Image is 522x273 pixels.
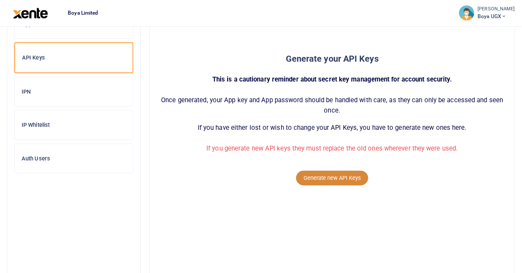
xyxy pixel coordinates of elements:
[157,74,508,85] p: This is a cautionary reminder about secret key management for account security.
[157,53,508,64] h5: Generate your API Keys
[296,171,368,185] button: Generate new API Keys
[157,95,508,116] p: Once generated, your App key and App password should be handled with care, as they can only be ac...
[157,143,508,154] p: If you generate new API keys they must replace the old ones wherever they were used.
[14,144,133,174] a: Auth Users
[22,54,126,61] h6: API Keys
[157,122,508,133] p: If you have either lost or wish to change your API Keys, you have to generate new ones here.
[14,110,133,140] a: IP Whitelist
[22,155,126,162] h6: Auth Users
[459,5,515,21] a: profile-user [PERSON_NAME] Boya UGX
[14,77,133,107] a: IPN
[478,13,515,20] span: Boya UGX
[22,122,126,129] h6: IP Whitelist
[22,88,126,95] h6: IPN
[14,42,133,73] a: API Keys
[478,6,515,13] small: [PERSON_NAME]
[13,8,48,19] img: logo-large
[13,9,48,16] a: logo-large logo-large
[459,5,475,21] img: profile-user
[64,9,101,17] span: Boya Limited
